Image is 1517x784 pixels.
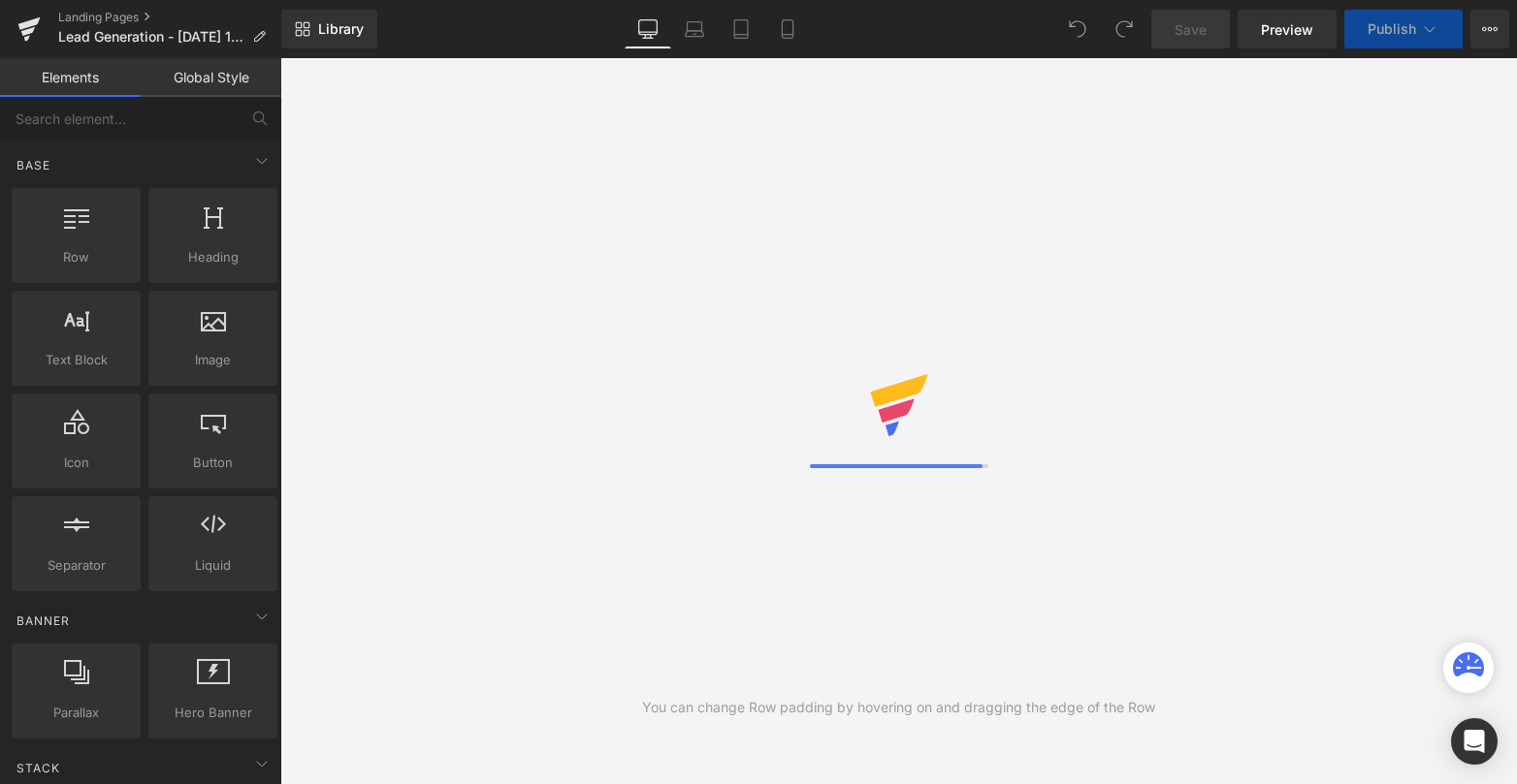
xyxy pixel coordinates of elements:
button: More [1470,10,1509,48]
span: Text Block [17,350,135,370]
span: Heading [154,247,272,267]
a: New Library [281,10,377,48]
span: Image [154,350,272,370]
a: Tablet [718,10,764,48]
span: Save [1175,19,1207,40]
span: Base [15,156,52,174]
button: Publish [1344,10,1463,48]
span: Liquid [154,555,272,576]
span: Stack [15,759,62,777]
span: Parallax [17,703,135,723]
span: Preview [1261,19,1313,40]
div: Open Intercom Messenger [1451,718,1498,765]
a: Global Style [141,58,281,97]
a: Preview [1238,10,1337,48]
span: Library [318,20,364,38]
span: Banner [15,612,72,630]
span: Lead Generation - [DATE] 15:53:20 [58,29,244,45]
span: Separator [17,555,135,576]
div: You can change Row padding by hovering on and dragging the edge of the Row [642,697,1155,718]
button: Undo [1058,10,1097,48]
button: Redo [1105,10,1144,48]
a: Laptop [671,10,718,48]
span: Hero Banner [154,703,272,723]
span: Publish [1368,21,1416,37]
a: Desktop [625,10,671,48]
span: Row [17,247,135,267]
span: Icon [17,453,135,473]
span: Button [154,453,272,473]
a: Landing Pages [58,10,281,25]
a: Mobile [764,10,811,48]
